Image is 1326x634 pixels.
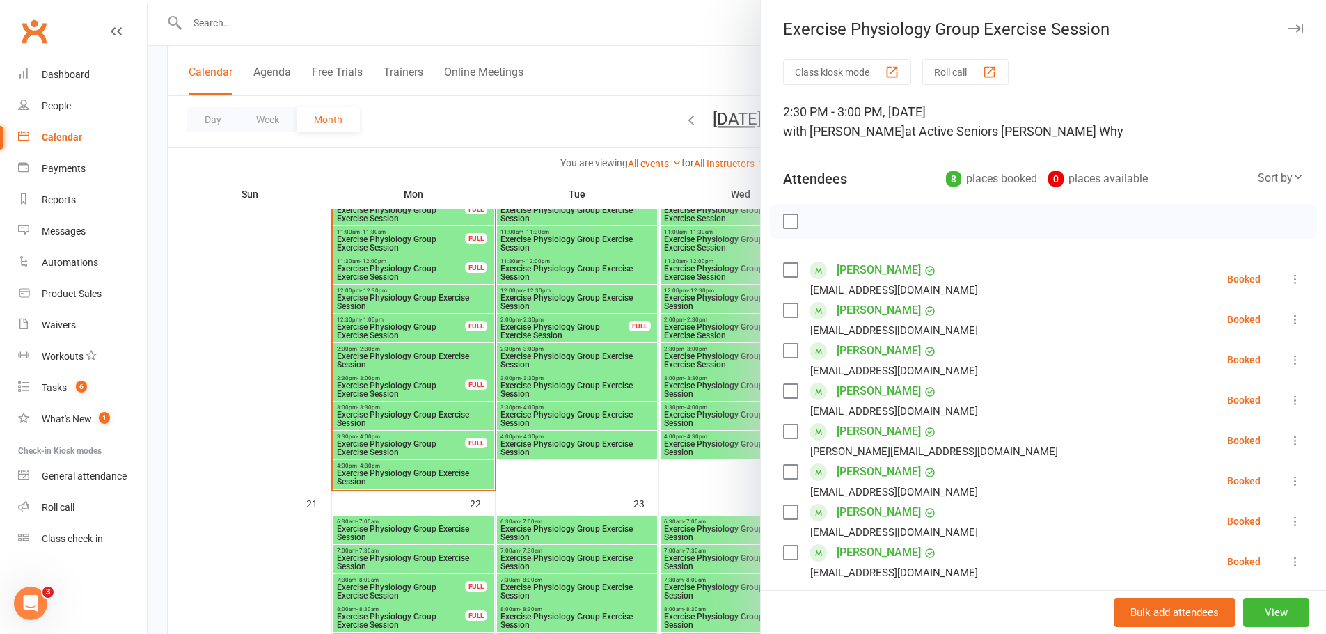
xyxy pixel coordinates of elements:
[18,184,147,216] a: Reports
[18,59,147,90] a: Dashboard
[1227,355,1261,365] div: Booked
[99,412,110,424] span: 1
[42,225,86,237] div: Messages
[42,470,127,482] div: General attendance
[761,19,1326,39] div: Exercise Physiology Group Exercise Session
[18,492,147,523] a: Roll call
[18,153,147,184] a: Payments
[42,69,90,80] div: Dashboard
[18,247,147,278] a: Automations
[18,90,147,122] a: People
[42,257,98,268] div: Automations
[42,132,82,143] div: Calendar
[810,483,978,501] div: [EMAIL_ADDRESS][DOMAIN_NAME]
[783,124,905,138] span: with [PERSON_NAME]
[1114,598,1235,627] button: Bulk add attendees
[810,523,978,541] div: [EMAIL_ADDRESS][DOMAIN_NAME]
[18,341,147,372] a: Workouts
[18,523,147,555] a: Class kiosk mode
[18,216,147,247] a: Messages
[1243,598,1309,627] button: View
[42,587,54,598] span: 3
[837,461,921,483] a: [PERSON_NAME]
[810,322,978,340] div: [EMAIL_ADDRESS][DOMAIN_NAME]
[946,169,1037,189] div: places booked
[42,382,67,393] div: Tasks
[922,59,1009,85] button: Roll call
[837,259,921,281] a: [PERSON_NAME]
[42,100,71,111] div: People
[1227,476,1261,486] div: Booked
[42,413,92,425] div: What's New
[1048,171,1064,187] div: 0
[837,299,921,322] a: [PERSON_NAME]
[42,319,76,331] div: Waivers
[18,461,147,492] a: General attendance kiosk mode
[1227,436,1261,445] div: Booked
[42,351,84,362] div: Workouts
[1227,395,1261,405] div: Booked
[1227,516,1261,526] div: Booked
[18,404,147,435] a: What's New1
[810,564,978,582] div: [EMAIL_ADDRESS][DOMAIN_NAME]
[905,124,1123,138] span: at Active Seniors [PERSON_NAME] Why
[42,288,102,299] div: Product Sales
[14,587,47,620] iframe: Intercom live chat
[783,102,1304,141] div: 2:30 PM - 3:00 PM, [DATE]
[810,362,978,380] div: [EMAIL_ADDRESS][DOMAIN_NAME]
[1227,274,1261,284] div: Booked
[810,402,978,420] div: [EMAIL_ADDRESS][DOMAIN_NAME]
[42,194,76,205] div: Reports
[42,163,86,174] div: Payments
[42,502,74,513] div: Roll call
[18,122,147,153] a: Calendar
[1048,169,1148,189] div: places available
[18,372,147,404] a: Tasks 6
[1227,315,1261,324] div: Booked
[42,533,103,544] div: Class check-in
[1258,169,1304,187] div: Sort by
[837,340,921,362] a: [PERSON_NAME]
[783,169,847,189] div: Attendees
[76,381,87,393] span: 6
[837,380,921,402] a: [PERSON_NAME]
[17,14,52,49] a: Clubworx
[810,281,978,299] div: [EMAIL_ADDRESS][DOMAIN_NAME]
[1227,557,1261,566] div: Booked
[18,310,147,341] a: Waivers
[810,443,1058,461] div: [PERSON_NAME][EMAIL_ADDRESS][DOMAIN_NAME]
[783,59,911,85] button: Class kiosk mode
[837,541,921,564] a: [PERSON_NAME]
[837,420,921,443] a: [PERSON_NAME]
[946,171,961,187] div: 8
[18,278,147,310] a: Product Sales
[837,501,921,523] a: [PERSON_NAME]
